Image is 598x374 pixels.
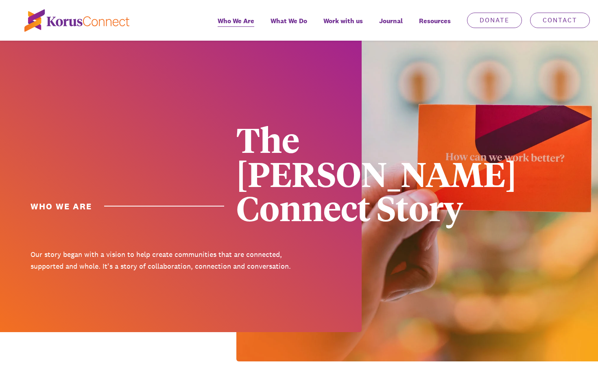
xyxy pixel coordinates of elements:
[371,11,411,41] a: Journal
[24,9,129,32] img: korus-connect%2Fc5177985-88d5-491d-9cd7-4a1febad1357_logo.svg
[379,15,403,27] span: Journal
[467,13,522,28] a: Donate
[411,11,459,41] div: Resources
[262,11,315,41] a: What We Do
[31,249,293,272] p: Our story began with a vision to help create communities that are connected, supported and whole....
[530,13,590,28] a: Contact
[271,15,307,27] span: What We Do
[315,11,371,41] a: Work with us
[323,15,363,27] span: Work with us
[210,11,262,41] a: Who We Are
[218,15,254,27] span: Who We Are
[236,122,499,224] div: The [PERSON_NAME] Connect Story
[31,200,224,212] h1: Who we are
